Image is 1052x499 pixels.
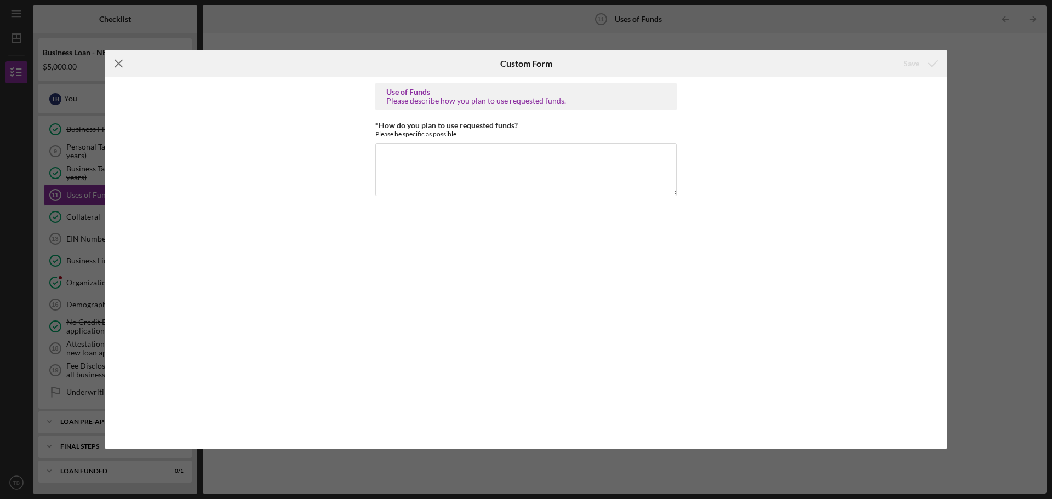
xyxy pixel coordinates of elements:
[386,88,666,96] div: Use of Funds
[375,121,518,130] label: *How do you plan to use requested funds?
[375,130,677,138] div: Please be specific as possible
[386,96,666,105] div: Please describe how you plan to use requested funds.
[893,53,947,74] button: Save
[904,53,919,74] div: Save
[500,59,552,68] h6: Custom Form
